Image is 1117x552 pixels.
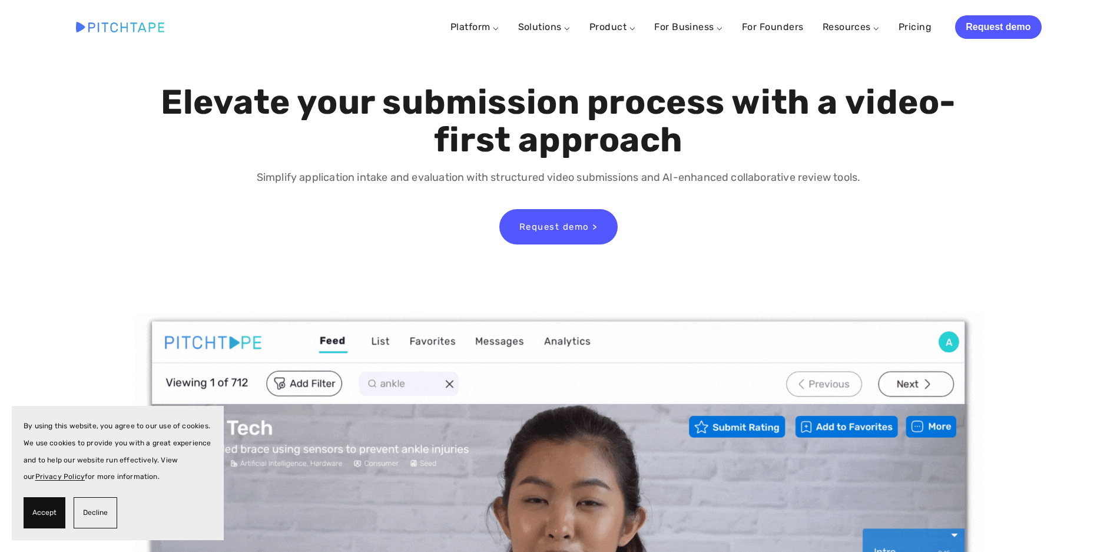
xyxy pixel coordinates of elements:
[823,21,880,32] a: Resources ⌵
[518,21,571,32] a: Solutions ⌵
[74,497,117,528] button: Decline
[1058,495,1117,552] iframe: Chat Widget
[654,21,723,32] a: For Business ⌵
[589,21,635,32] a: Product ⌵
[32,504,57,521] span: Accept
[83,504,108,521] span: Decline
[76,22,164,32] img: Pitchtape | Video Submission Management Software
[899,16,932,38] a: Pricing
[499,209,618,244] a: Request demo >
[24,497,65,528] button: Accept
[955,15,1041,39] a: Request demo
[158,84,959,159] h1: Elevate your submission process with a video-first approach
[12,406,224,540] section: Cookie banner
[742,16,804,38] a: For Founders
[158,169,959,186] p: Simplify application intake and evaluation with structured video submissions and AI-enhanced coll...
[24,418,212,485] p: By using this website, you agree to our use of cookies. We use cookies to provide you with a grea...
[35,472,85,481] a: Privacy Policy
[450,21,499,32] a: Platform ⌵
